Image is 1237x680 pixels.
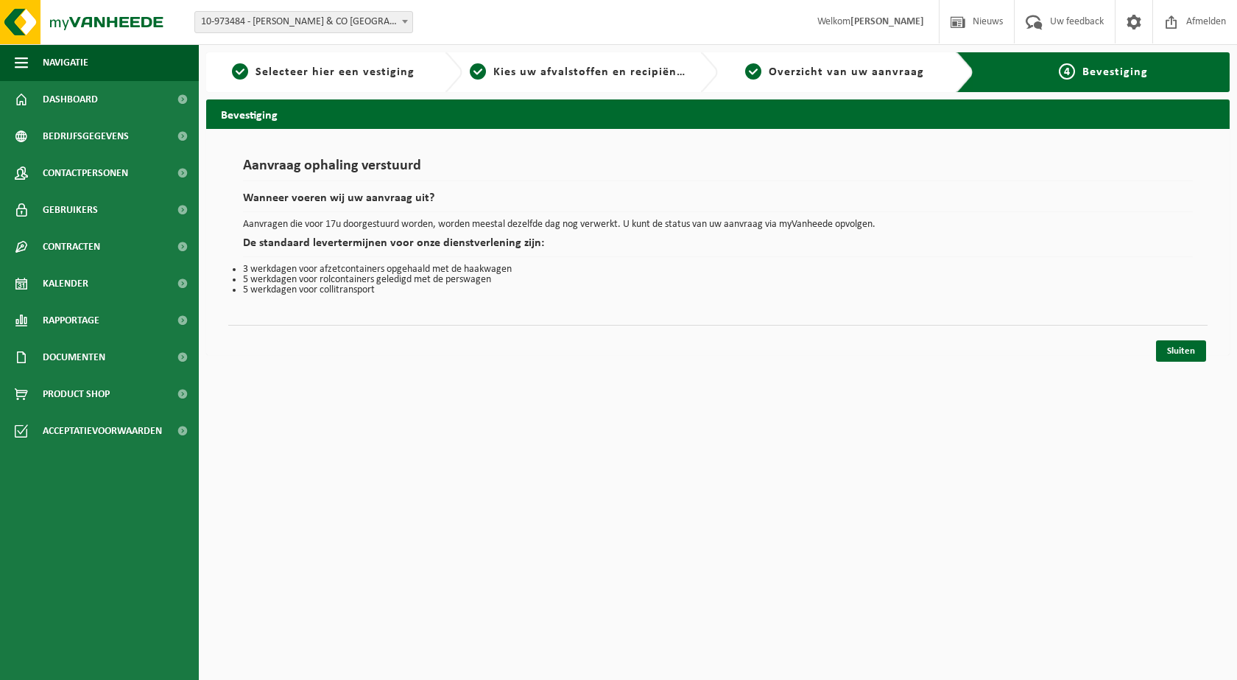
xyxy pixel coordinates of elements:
[43,339,105,376] span: Documenten
[725,63,945,81] a: 3Overzicht van uw aanvraag
[214,63,433,81] a: 1Selecteer hier een vestiging
[243,220,1193,230] p: Aanvragen die voor 17u doorgestuurd worden, worden meestal dezelfde dag nog verwerkt. U kunt de s...
[43,192,98,228] span: Gebruikers
[1059,63,1075,80] span: 4
[43,44,88,81] span: Navigatie
[243,275,1193,285] li: 5 werkdagen voor rolcontainers geledigd met de perswagen
[745,63,761,80] span: 3
[243,192,1193,212] h2: Wanneer voeren wij uw aanvraag uit?
[243,158,1193,181] h1: Aanvraag ophaling verstuurd
[470,63,486,80] span: 2
[43,155,128,192] span: Contactpersonen
[1156,340,1206,362] a: Sluiten
[195,12,412,32] span: 10-973484 - STEVENS & CO NV - ANTWERPEN
[1082,66,1148,78] span: Bevestiging
[43,81,98,118] span: Dashboard
[194,11,413,33] span: 10-973484 - STEVENS & CO NV - ANTWERPEN
[255,66,415,78] span: Selecteer hier een vestiging
[43,265,88,302] span: Kalender
[206,99,1230,128] h2: Bevestiging
[232,63,248,80] span: 1
[43,228,100,265] span: Contracten
[43,376,110,413] span: Product Shop
[243,285,1193,295] li: 5 werkdagen voor collitransport
[493,66,696,78] span: Kies uw afvalstoffen en recipiënten
[43,413,162,449] span: Acceptatievoorwaarden
[43,302,99,339] span: Rapportage
[769,66,924,78] span: Overzicht van uw aanvraag
[470,63,689,81] a: 2Kies uw afvalstoffen en recipiënten
[43,118,129,155] span: Bedrijfsgegevens
[850,16,924,27] strong: [PERSON_NAME]
[243,237,1193,257] h2: De standaard levertermijnen voor onze dienstverlening zijn:
[243,264,1193,275] li: 3 werkdagen voor afzetcontainers opgehaald met de haakwagen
